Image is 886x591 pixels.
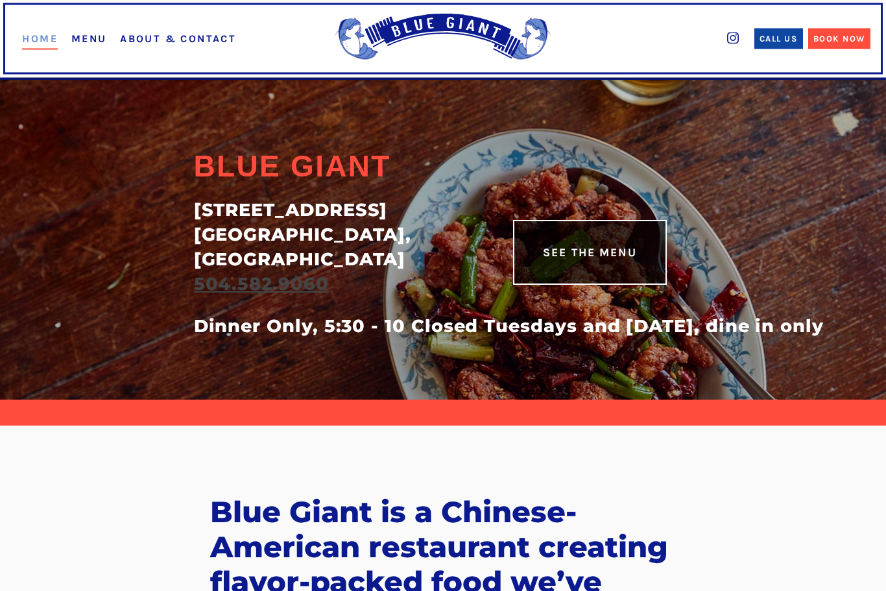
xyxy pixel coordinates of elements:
a: About & Contact [120,32,236,45]
a: Home [22,32,58,50]
h2: Blue Giant [194,149,483,189]
a: Book Now [808,29,870,49]
img: instagram [727,32,739,44]
a: See The Menu [513,221,667,285]
a: 504.582.9060 [194,274,329,295]
a: Call Us [754,29,803,49]
div: [STREET_ADDRESS] [GEOGRAPHIC_DATA], [GEOGRAPHIC_DATA] [194,199,483,297]
div: Book Now [813,32,865,45]
div: See The Menu [543,245,637,261]
a: Menu [71,32,107,45]
div: Dinner Only, 5:30 - 10 Closed Tuesdays and [DATE], dine in only [194,315,483,339]
div: Call Us [760,32,798,45]
img: Blue Giant Logo [330,14,556,65]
